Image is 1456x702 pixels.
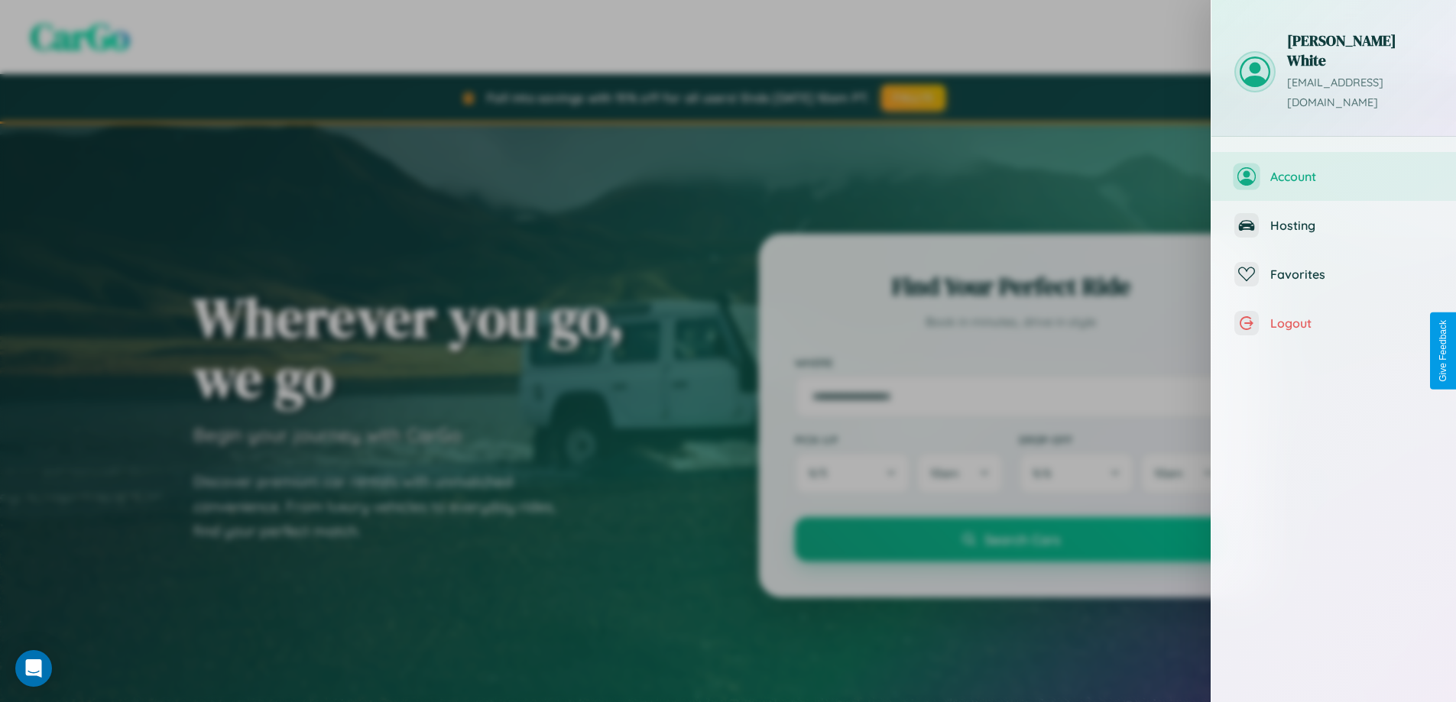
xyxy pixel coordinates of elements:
button: Logout [1211,299,1456,348]
div: Give Feedback [1438,320,1448,382]
span: Hosting [1270,218,1433,233]
h3: [PERSON_NAME] White [1287,31,1433,70]
span: Logout [1270,315,1433,331]
button: Account [1211,152,1456,201]
span: Account [1270,169,1433,184]
p: [EMAIL_ADDRESS][DOMAIN_NAME] [1287,73,1433,113]
button: Favorites [1211,250,1456,299]
span: Favorites [1270,267,1433,282]
button: Hosting [1211,201,1456,250]
div: Open Intercom Messenger [15,650,52,687]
